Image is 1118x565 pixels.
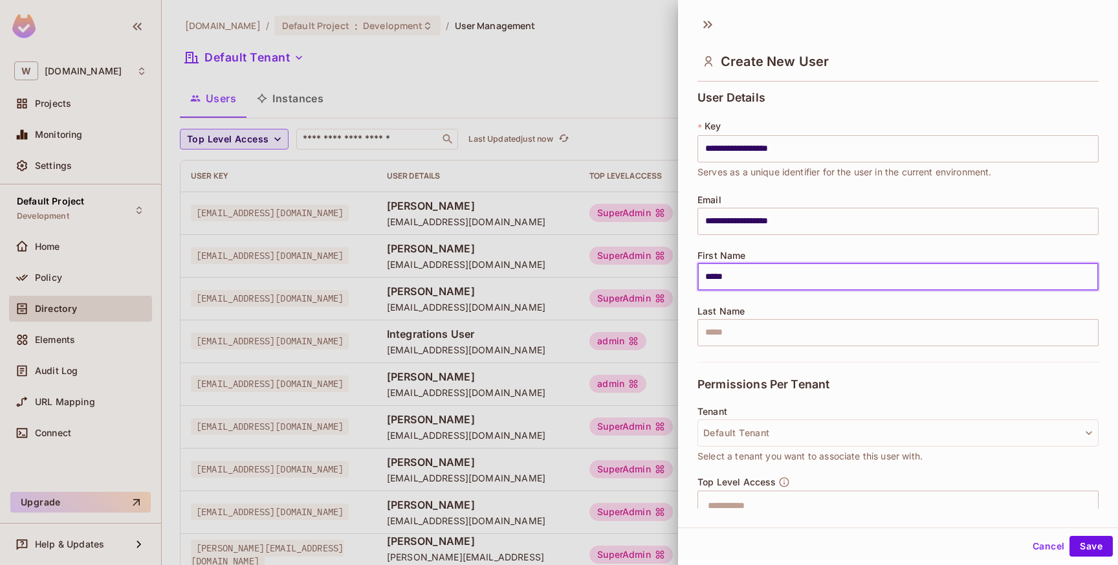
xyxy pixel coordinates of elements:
span: Tenant [697,406,727,417]
span: Email [697,195,721,205]
button: Open [1091,504,1094,507]
span: First Name [697,250,746,261]
span: Top Level Access [697,477,776,487]
span: Serves as a unique identifier for the user in the current environment. [697,165,992,179]
button: Cancel [1027,536,1069,557]
span: Select a tenant you want to associate this user with. [697,449,923,463]
span: Permissions Per Tenant [697,378,829,391]
span: Create New User [721,54,829,69]
button: Default Tenant [697,419,1099,447]
button: Save [1069,536,1113,557]
span: Last Name [697,306,745,316]
span: Key [705,121,721,131]
span: User Details [697,91,765,104]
